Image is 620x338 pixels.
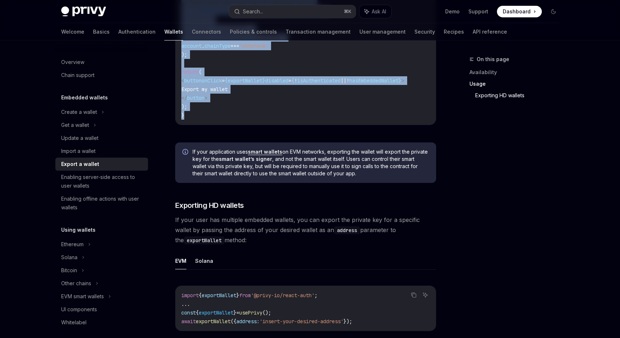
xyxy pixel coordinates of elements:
[236,309,239,316] span: =
[260,318,343,325] span: 'insert-your-desired-address'
[184,77,202,84] span: button
[55,192,148,214] a: Enabling offline actions with user wallets
[61,93,108,102] h5: Embedded wallets
[202,77,222,84] span: onClick
[548,6,559,17] button: Toggle dark mode
[175,200,244,210] span: Exporting HD wallets
[445,8,460,15] a: Demo
[192,23,221,40] a: Connectors
[346,77,349,84] span: !
[181,43,202,49] span: account
[202,292,236,299] span: exportWallet
[61,147,96,155] div: Import a wallet
[262,77,265,84] span: }
[61,160,99,168] div: Export a wallet
[181,51,187,58] span: );
[265,77,288,84] span: disabled
[181,86,228,93] span: Export my wallet
[55,303,148,316] a: UI components
[251,292,315,299] span: '@privy-io/react-auth'
[181,301,190,307] span: ...
[181,318,196,325] span: await
[61,318,87,327] div: Whitelabel
[243,7,263,16] div: Search...
[444,23,464,40] a: Recipes
[61,71,94,80] div: Chain support
[228,77,262,84] span: exportWallet
[55,316,148,329] a: Whitelabel
[193,148,429,177] span: If your application uses on EVM networks, exporting the wallet will export the private key for th...
[55,69,148,82] a: Chain support
[61,173,144,190] div: Enabling server-side access to user wallets
[55,171,148,192] a: Enabling server-side access to user wallets
[61,194,144,212] div: Enabling offline actions with user wallets
[468,8,488,15] a: Support
[199,69,202,75] span: (
[181,112,184,119] span: }
[195,252,213,269] button: Solana
[182,149,190,156] svg: Info
[248,149,282,155] a: smart wallets
[286,23,351,40] a: Transaction management
[61,108,97,116] div: Create a wallet
[196,309,199,316] span: {
[55,158,148,171] a: Export a wallet
[61,240,84,249] div: Ethereum
[181,95,187,101] span: </
[409,290,418,300] button: Copy the contents from the code block
[359,23,406,40] a: User management
[398,77,401,84] span: }
[61,266,77,275] div: Bitcoin
[349,77,398,84] span: hasEmbeddedWallet
[55,56,148,69] a: Overview
[181,309,196,316] span: const
[61,134,98,142] div: Update a wallet
[477,55,509,64] span: On this page
[55,145,148,158] a: Import a wallet
[469,67,565,78] a: Availability
[175,215,436,245] span: If your user has multiple embedded wallets, you can export the private key for a specific wallet ...
[421,290,430,300] button: Ask AI
[469,78,565,90] a: Usage
[233,309,236,316] span: }
[334,226,360,234] code: address
[288,77,291,84] span: =
[503,8,531,15] span: Dashboard
[204,95,207,101] span: >
[222,77,225,84] span: =
[230,23,277,40] a: Policies & controls
[341,77,346,84] span: ||
[61,226,96,234] h5: Using wallets
[164,23,183,40] a: Wallets
[61,253,77,262] div: Solana
[181,292,199,299] span: import
[219,156,272,162] strong: smart wallet’s signer
[401,77,404,84] span: >
[61,292,104,301] div: EVM smart wallets
[497,6,542,17] a: Dashboard
[61,58,84,67] div: Overview
[262,309,271,316] span: ();
[184,236,224,244] code: exportWallet
[372,8,386,15] span: Ask AI
[414,23,435,40] a: Security
[343,318,352,325] span: });
[61,23,84,40] a: Welcome
[204,43,231,49] span: chainType
[231,43,239,49] span: ===
[118,23,156,40] a: Authentication
[229,5,356,18] button: Search...⌘K
[239,292,251,299] span: from
[181,69,199,75] span: return
[291,77,294,84] span: {
[297,77,341,84] span: isAuthenticated
[181,103,187,110] span: );
[61,305,97,314] div: UI components
[202,43,204,49] span: .
[175,252,186,269] button: EVM
[196,318,231,325] span: exportWallet
[236,292,239,299] span: }
[225,77,228,84] span: {
[181,77,184,84] span: <
[199,292,202,299] span: {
